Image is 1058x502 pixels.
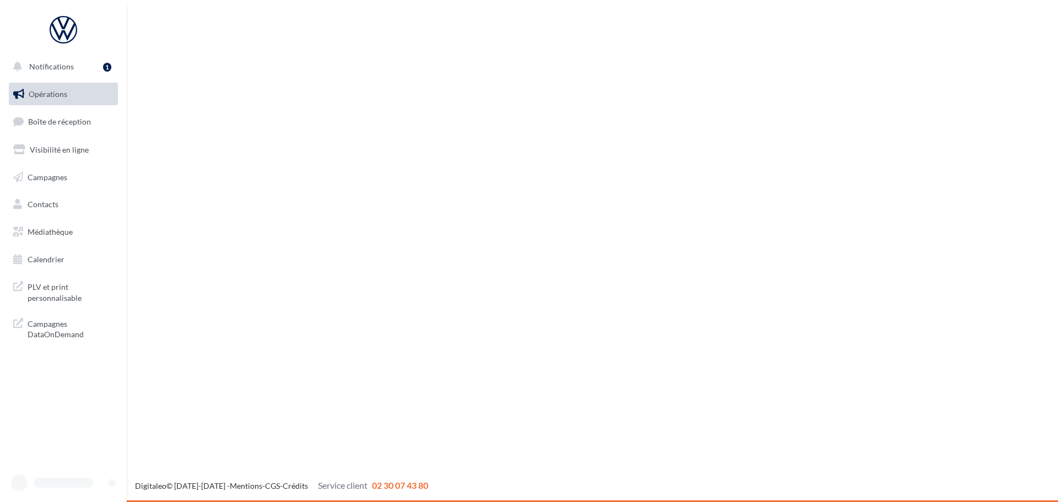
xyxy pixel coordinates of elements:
[7,83,120,106] a: Opérations
[28,172,67,181] span: Campagnes
[265,481,280,490] a: CGS
[7,275,120,307] a: PLV et print personnalisable
[103,63,111,72] div: 1
[7,220,120,244] a: Médiathèque
[7,166,120,189] a: Campagnes
[29,62,74,71] span: Notifications
[230,481,262,490] a: Mentions
[7,55,116,78] button: Notifications 1
[7,138,120,161] a: Visibilité en ligne
[318,480,368,490] span: Service client
[28,199,58,209] span: Contacts
[30,145,89,154] span: Visibilité en ligne
[29,89,67,99] span: Opérations
[372,480,428,490] span: 02 30 07 43 80
[28,227,73,236] span: Médiathèque
[28,255,64,264] span: Calendrier
[135,481,428,490] span: © [DATE]-[DATE] - - -
[28,117,91,126] span: Boîte de réception
[135,481,166,490] a: Digitaleo
[7,110,120,133] a: Boîte de réception
[28,316,114,340] span: Campagnes DataOnDemand
[283,481,308,490] a: Crédits
[7,248,120,271] a: Calendrier
[7,193,120,216] a: Contacts
[28,279,114,303] span: PLV et print personnalisable
[7,312,120,344] a: Campagnes DataOnDemand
